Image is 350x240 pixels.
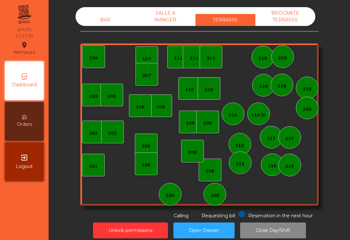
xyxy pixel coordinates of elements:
[89,130,98,137] div: 102
[228,112,237,118] div: 114
[135,7,195,26] div: SALLE A MANGER
[174,55,183,62] div: 111
[17,27,31,32] div: [DATE]
[142,56,151,62] div: 107
[76,14,135,26] div: BAR
[142,143,150,150] div: 205
[206,55,215,62] div: 311
[235,142,244,149] div: 212
[186,120,194,126] div: 109
[240,222,306,238] button: Close Day/Shift
[210,192,219,199] div: 150
[267,135,275,142] div: 117
[16,163,33,170] span: Logout
[251,112,266,118] div: 115 (I)
[142,72,151,79] div: 207
[12,81,37,88] span: Dashboard
[17,121,32,128] span: Orders
[185,87,194,93] div: 110
[89,55,98,61] div: 104
[205,168,214,174] div: 108
[248,213,313,219] span: Reservation in the next hour
[174,213,189,219] span: Calling
[93,222,168,238] button: Unlock permissions
[14,40,35,56] div: Nemours
[20,41,28,49] i: location_on
[89,163,98,170] div: 101
[278,55,287,61] div: 219
[285,163,294,170] div: 216
[202,213,235,219] span: Requesting bill
[259,83,268,90] div: 118
[107,93,116,100] div: 203
[20,154,28,162] i: exit_to_app
[16,3,32,26] img: qpiato
[203,120,212,126] div: 209
[166,192,174,199] div: 100
[173,222,235,238] button: Open Drawer
[108,130,117,137] div: 202
[255,7,315,26] div: BROCANTE TERRASSE
[204,87,213,93] div: 210
[89,93,98,100] div: 103
[285,136,294,142] div: 217
[303,106,311,113] div: 120
[190,55,198,62] div: 211
[188,149,197,156] div: 208
[142,162,150,168] div: 105
[258,55,267,62] div: 119
[303,86,311,92] div: 220
[268,163,276,169] div: 116
[156,104,165,110] div: 206
[16,33,33,39] div: 11:17:20
[277,83,286,90] div: 218
[236,161,244,167] div: 112
[136,104,145,110] div: 106
[195,14,255,26] div: TERRASSE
